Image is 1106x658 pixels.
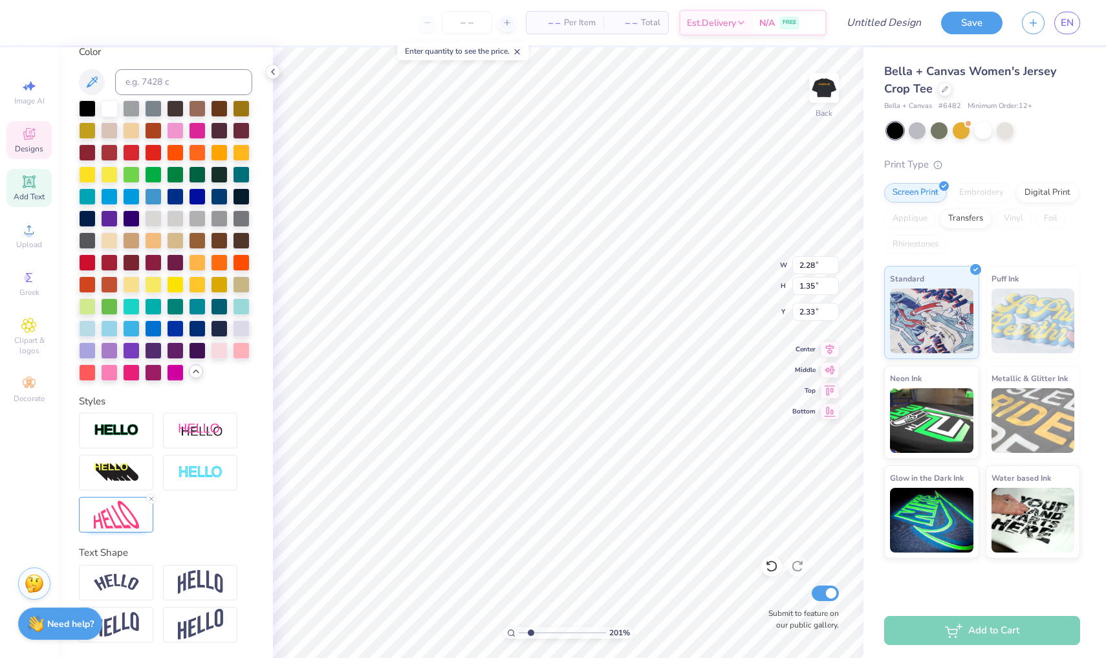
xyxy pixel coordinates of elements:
span: Middle [792,366,816,375]
span: Neon Ink [890,371,922,385]
input: e.g. 7428 c [115,69,252,95]
span: N/A [759,16,775,30]
span: Decorate [14,393,45,404]
span: Water based Ink [992,471,1051,485]
label: Submit to feature on our public gallery. [761,608,839,631]
input: Untitled Design [836,10,931,36]
span: Est. Delivery [687,16,736,30]
div: Back [816,107,832,119]
button: Save [941,12,1003,34]
span: Add Text [14,192,45,202]
span: – – [611,16,637,30]
img: Puff Ink [992,289,1075,353]
img: Rise [178,609,223,641]
span: Center [792,345,816,354]
div: Enter quantity to see the price. [398,42,529,60]
div: Applique [884,209,936,228]
span: Total [641,16,660,30]
div: Print Type [884,157,1080,172]
span: Puff Ink [992,272,1019,285]
span: Bella + Canvas [884,101,932,112]
span: Standard [890,272,924,285]
img: 3d Illusion [94,463,139,483]
div: Vinyl [995,209,1032,228]
span: Greek [19,287,39,298]
div: Color [79,45,252,60]
span: Minimum Order: 12 + [968,101,1032,112]
img: Glow in the Dark Ink [890,488,973,553]
span: Designs [15,144,43,154]
span: Image AI [14,96,45,106]
span: # 6482 [938,101,961,112]
span: Bottom [792,407,816,416]
div: Screen Print [884,183,947,203]
input: – – [442,11,492,34]
img: Free Distort [94,501,139,529]
img: Water based Ink [992,488,1075,553]
span: Metallic & Glitter Ink [992,371,1068,385]
div: Text Shape [79,545,252,560]
span: Bella + Canvas Women's Jersey Crop Tee [884,63,1056,96]
span: Glow in the Dark Ink [890,471,964,485]
img: Stroke [94,423,139,438]
div: Foil [1036,209,1066,228]
span: FREE [783,18,796,27]
img: Neon Ink [890,388,973,453]
span: EN [1061,16,1074,30]
div: Embroidery [951,183,1012,203]
span: Per Item [564,16,596,30]
div: Styles [79,394,252,409]
span: Clipart & logos [6,335,52,356]
img: Arch [178,570,223,595]
img: Standard [890,289,973,353]
div: Digital Print [1016,183,1079,203]
img: Shadow [178,422,223,439]
span: – – [534,16,560,30]
span: 201 % [609,627,630,639]
span: Top [792,386,816,395]
img: Metallic & Glitter Ink [992,388,1075,453]
img: Negative Space [178,465,223,480]
a: EN [1054,12,1080,34]
img: Arc [94,574,139,591]
div: Rhinestones [884,235,947,254]
img: Back [811,75,837,101]
span: Upload [16,239,42,250]
img: Flag [94,612,139,637]
strong: Need help? [47,618,94,630]
div: Transfers [940,209,992,228]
